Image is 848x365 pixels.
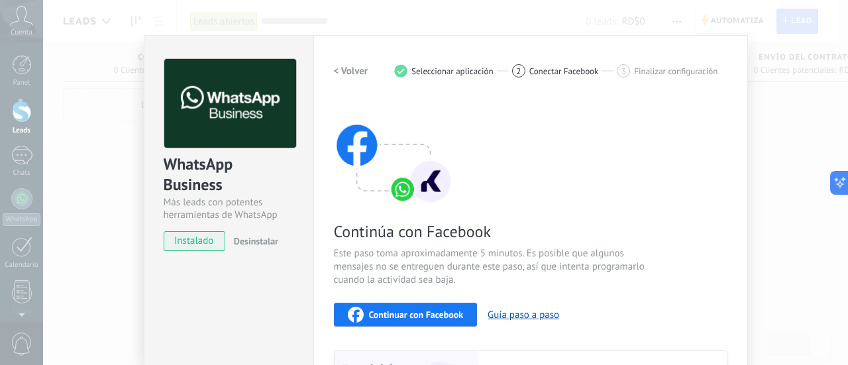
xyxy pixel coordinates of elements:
[369,310,464,319] span: Continuar con Facebook
[234,235,278,247] span: Desinstalar
[621,66,626,77] span: 3
[164,154,294,196] div: WhatsApp Business
[634,66,717,76] span: Finalizar configuración
[164,196,294,221] div: Más leads con potentes herramientas de WhatsApp
[334,59,368,83] button: < Volver
[334,247,649,287] span: Este paso toma aproximadamente 5 minutos. Es posible que algunos mensajes no se entreguen durante...
[516,66,521,77] span: 2
[529,66,599,76] span: Conectar Facebook
[488,309,559,321] button: Guía paso a paso
[334,221,649,242] span: Continúa con Facebook
[334,65,368,78] h2: < Volver
[411,66,494,76] span: Seleccionar aplicación
[334,99,453,205] img: connect with facebook
[229,231,278,251] button: Desinstalar
[164,231,225,251] span: instalado
[164,59,296,148] img: logo_main.png
[334,303,478,327] button: Continuar con Facebook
